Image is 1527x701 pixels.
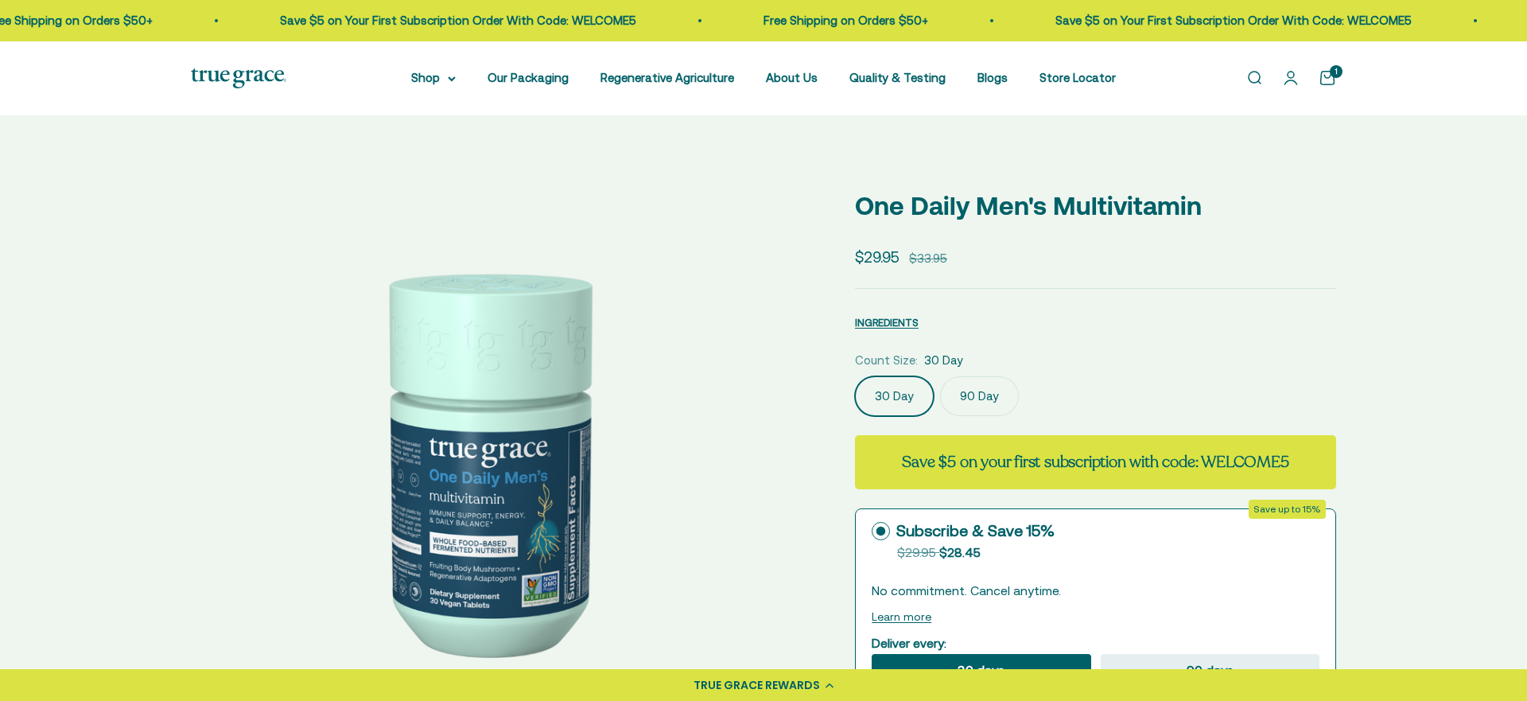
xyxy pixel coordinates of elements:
button: INGREDIENTS [855,313,919,332]
sale-price: $29.95 [855,245,899,269]
a: Store Locator [1039,71,1116,84]
strong: Save $5 on your first subscription with code: WELCOME5 [902,451,1288,473]
cart-count: 1 [1330,65,1342,78]
compare-at-price: $33.95 [909,249,947,268]
p: Save $5 on Your First Subscription Order With Code: WELCOME5 [157,11,513,30]
p: Save $5 on Your First Subscription Order With Code: WELCOME5 [932,11,1288,30]
a: About Us [766,71,818,84]
legend: Count Size: [855,351,918,370]
a: Regenerative Agriculture [600,71,734,84]
summary: Shop [411,68,456,88]
span: INGREDIENTS [855,317,919,329]
a: Quality & Testing [849,71,946,84]
div: TRUE GRACE REWARDS [694,677,820,694]
a: Blogs [977,71,1008,84]
span: 30 Day [924,351,963,370]
p: One Daily Men's Multivitamin [855,185,1336,226]
a: Our Packaging [488,71,569,84]
a: Free Shipping on Orders $50+ [640,14,805,27]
